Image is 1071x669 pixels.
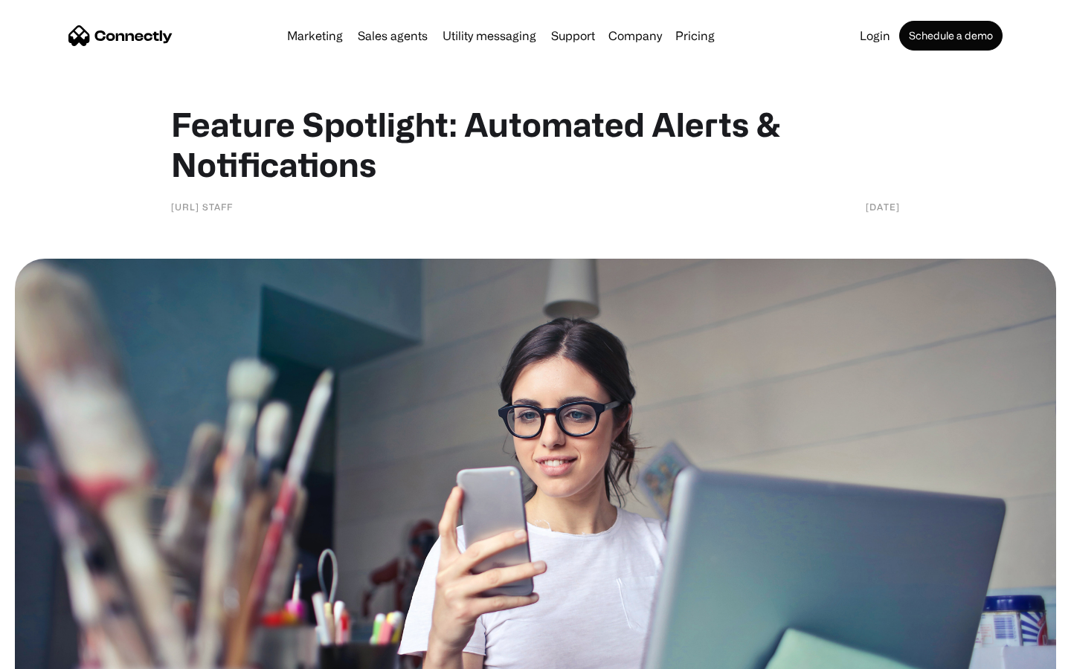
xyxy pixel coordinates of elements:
aside: Language selected: English [15,643,89,664]
a: Marketing [281,30,349,42]
div: Company [608,25,662,46]
a: Utility messaging [437,30,542,42]
a: Sales agents [352,30,434,42]
a: Pricing [669,30,721,42]
a: Schedule a demo [899,21,1003,51]
a: Login [854,30,896,42]
ul: Language list [30,643,89,664]
div: [URL] staff [171,199,233,214]
h1: Feature Spotlight: Automated Alerts & Notifications [171,104,900,184]
a: Support [545,30,601,42]
div: [DATE] [866,199,900,214]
